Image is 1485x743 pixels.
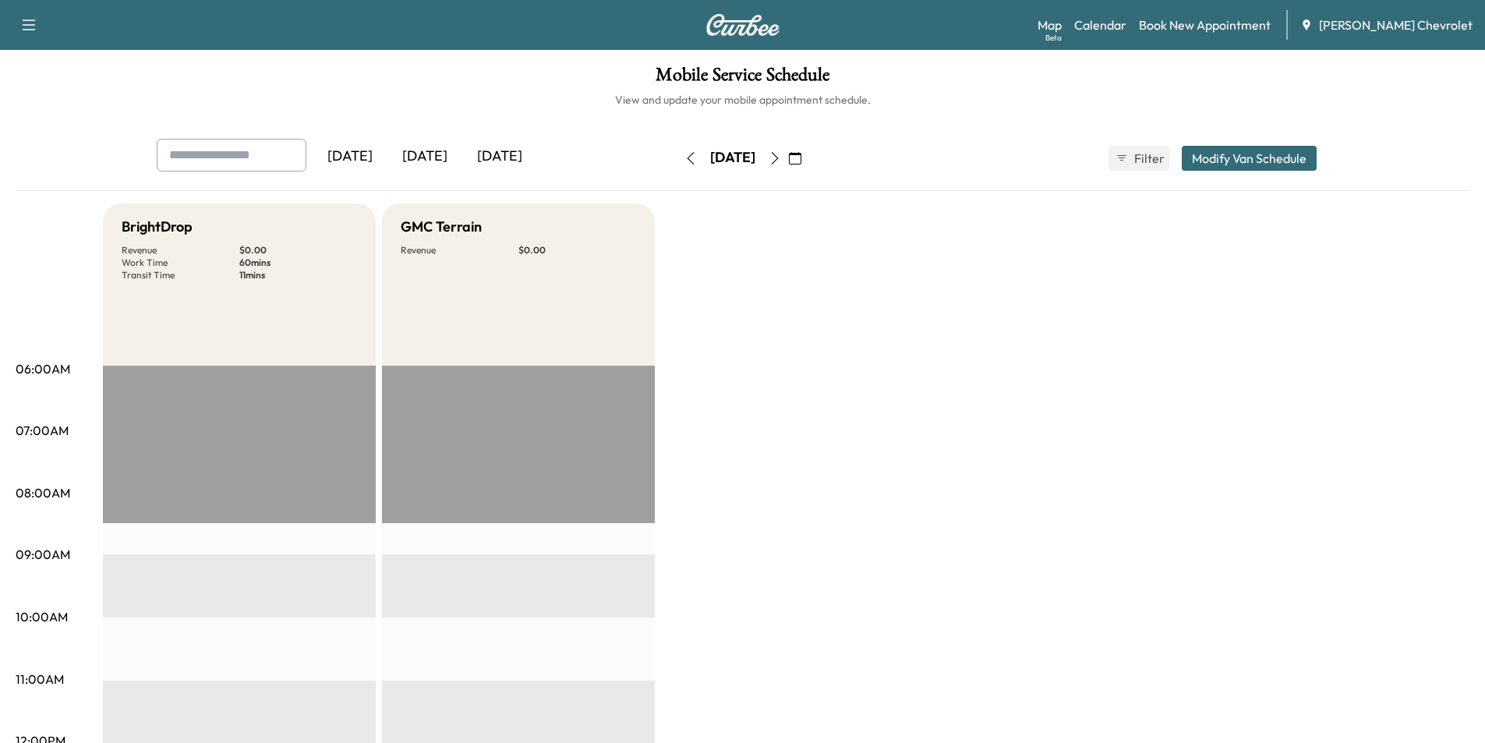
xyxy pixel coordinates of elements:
[401,244,518,257] p: Revenue
[518,244,636,257] p: $ 0.00
[239,269,357,281] p: 11 mins
[16,545,70,564] p: 09:00AM
[1038,16,1062,34] a: MapBeta
[122,257,239,269] p: Work Time
[16,92,1469,108] h6: View and update your mobile appointment schedule.
[387,139,462,175] div: [DATE]
[122,269,239,281] p: Transit Time
[16,65,1469,92] h1: Mobile Service Schedule
[239,257,357,269] p: 60 mins
[1074,16,1126,34] a: Calendar
[16,421,69,440] p: 07:00AM
[462,139,537,175] div: [DATE]
[122,244,239,257] p: Revenue
[313,139,387,175] div: [DATE]
[16,359,70,378] p: 06:00AM
[1045,32,1062,44] div: Beta
[1139,16,1271,34] a: Book New Appointment
[1108,146,1169,171] button: Filter
[1182,146,1317,171] button: Modify Van Schedule
[239,244,357,257] p: $ 0.00
[1319,16,1473,34] span: [PERSON_NAME] Chevrolet
[705,14,780,36] img: Curbee Logo
[710,148,755,168] div: [DATE]
[1134,149,1162,168] span: Filter
[16,670,64,688] p: 11:00AM
[16,483,70,502] p: 08:00AM
[122,216,193,238] h5: BrightDrop
[401,216,482,238] h5: GMC Terrain
[16,607,68,626] p: 10:00AM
